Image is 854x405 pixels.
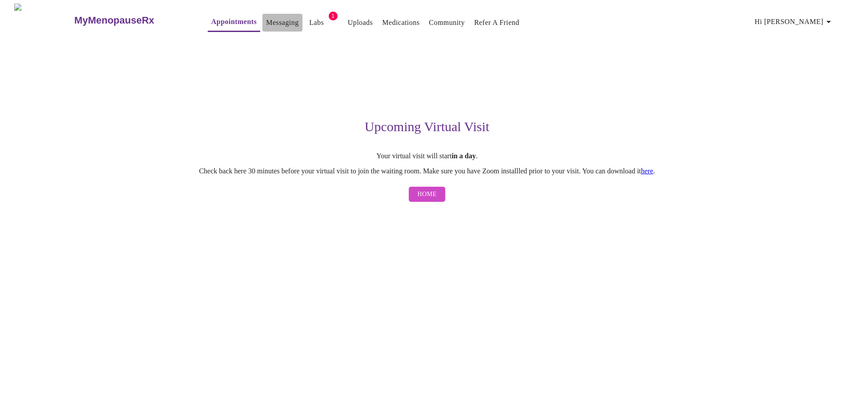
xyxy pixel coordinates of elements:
h3: Upcoming Virtual Visit [153,119,701,134]
a: Appointments [211,16,257,28]
button: Messaging [262,14,302,32]
a: MyMenopauseRx [73,5,190,36]
button: Labs [302,14,331,32]
a: Messaging [266,16,298,29]
h3: MyMenopauseRx [74,15,154,26]
a: Community [429,16,465,29]
p: Check back here 30 minutes before your virtual visit to join the waiting room. Make sure you have... [153,167,701,175]
button: Hi [PERSON_NAME] [751,13,838,31]
button: Refer a Friend [471,14,523,32]
a: Labs [309,16,324,29]
span: 1 [329,12,338,20]
p: Your virtual visit will start . [153,152,701,160]
button: Community [425,14,468,32]
span: Home [418,189,437,200]
button: Uploads [344,14,377,32]
a: Home [407,182,448,207]
button: Medications [379,14,423,32]
strong: in a day [451,152,475,160]
a: Refer a Friend [474,16,520,29]
a: here [641,167,653,175]
img: MyMenopauseRx Logo [14,4,73,37]
button: Appointments [208,13,260,32]
a: Uploads [348,16,373,29]
span: Hi [PERSON_NAME] [755,16,834,28]
button: Home [409,187,446,202]
a: Medications [382,16,419,29]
